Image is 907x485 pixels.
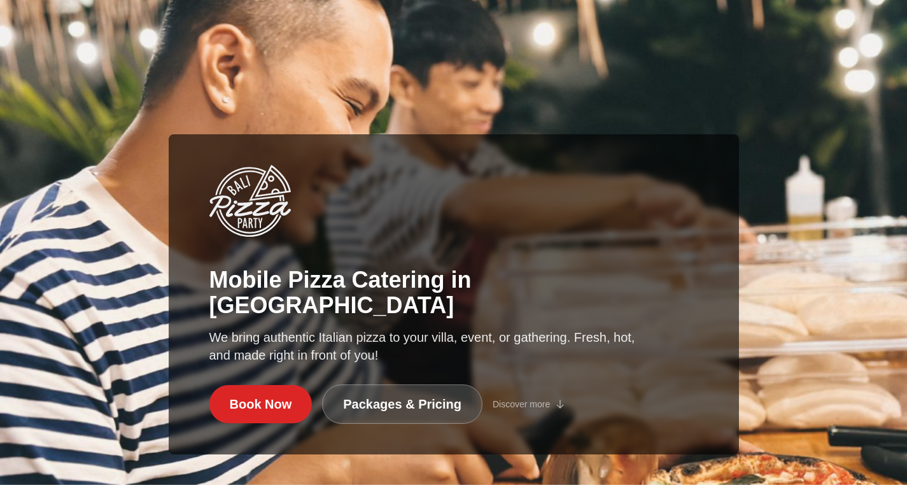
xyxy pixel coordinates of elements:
[322,384,482,424] a: Packages & Pricing
[209,165,291,237] img: Bali Pizza Party Logo - Mobile Pizza Catering in Bali
[209,385,313,423] a: Book Now
[209,267,698,318] h1: Mobile Pizza Catering in [GEOGRAPHIC_DATA]
[493,398,550,411] span: Discover more
[209,328,637,364] p: We bring authentic Italian pizza to your villa, event, or gathering. Fresh, hot, and made right i...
